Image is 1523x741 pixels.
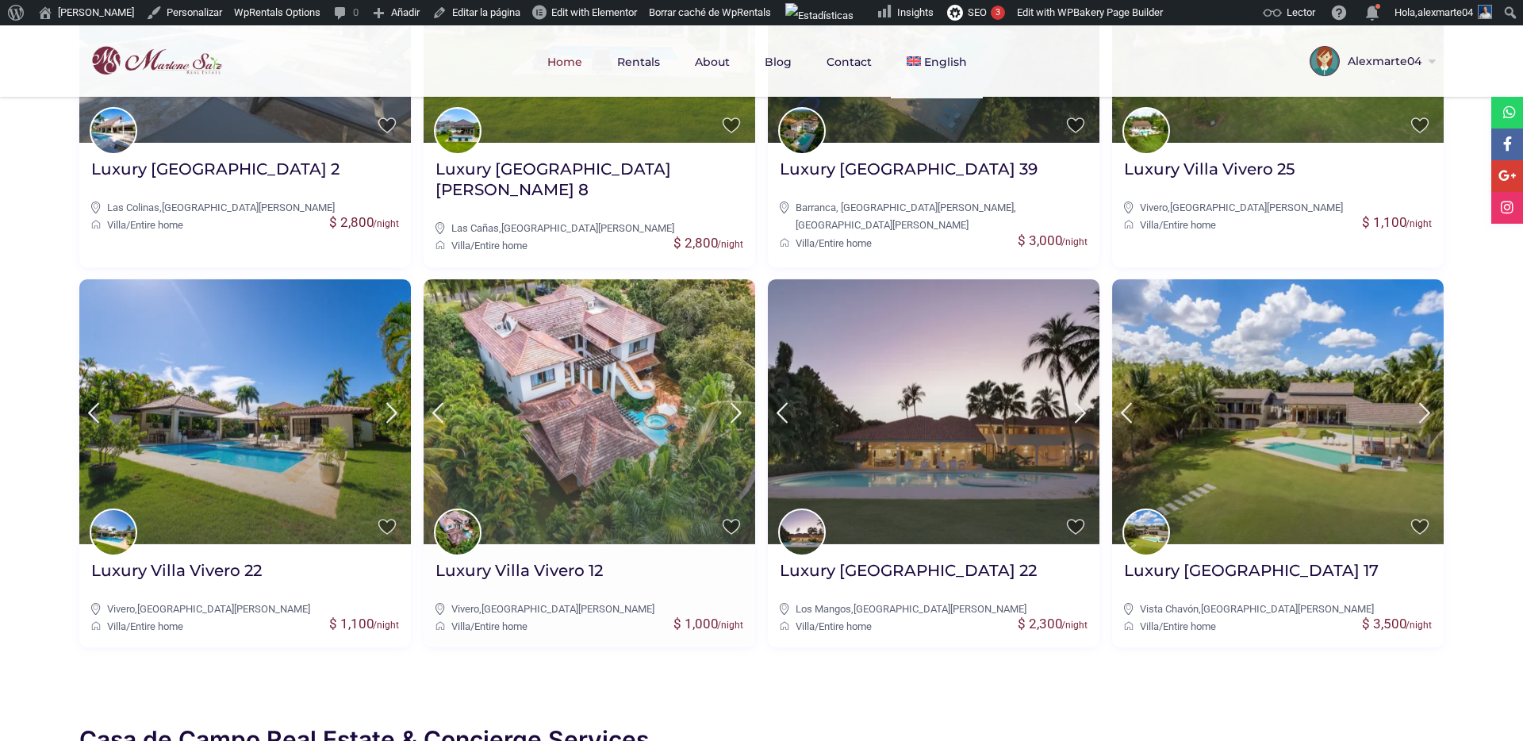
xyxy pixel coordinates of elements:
[424,279,755,544] img: Luxury Villa Vivero 12
[1163,620,1216,632] a: Entire home
[780,159,1038,179] h2: Luxury [GEOGRAPHIC_DATA] 39
[474,620,527,632] a: Entire home
[551,6,637,18] span: Edit with Elementor
[780,601,1088,618] div: ,
[819,620,872,632] a: Entire home
[107,219,126,231] a: Villa
[91,601,399,618] div: ,
[819,237,872,249] a: Entire home
[1124,560,1379,593] a: Luxury [GEOGRAPHIC_DATA] 17
[785,3,854,29] img: Visitas de 48 horas. Haz clic para ver más estadísticas del sitio.
[91,159,340,179] h2: Luxury [GEOGRAPHIC_DATA] 2
[481,603,654,615] a: [GEOGRAPHIC_DATA][PERSON_NAME]
[924,55,967,69] span: English
[796,202,1014,213] a: Barranca, [GEOGRAPHIC_DATA][PERSON_NAME]
[1124,159,1295,191] a: Luxury Villa Vivero 25
[451,222,499,234] a: Las Cañas
[79,279,411,544] img: Luxury Villa Vivero 22
[137,603,310,615] a: [GEOGRAPHIC_DATA][PERSON_NAME]
[968,6,987,18] span: SEO
[1418,6,1473,18] span: alexmarte04
[811,25,888,98] a: Contact
[1163,219,1216,231] a: Entire home
[501,222,674,234] a: [GEOGRAPHIC_DATA][PERSON_NAME]
[451,603,479,615] a: Vivero
[1140,603,1199,615] a: Vista Chavón
[679,25,746,98] a: About
[1124,217,1432,234] div: /
[435,560,603,593] a: Luxury Villa Vivero 12
[435,159,743,212] a: Luxury [GEOGRAPHIC_DATA][PERSON_NAME] 8
[991,6,1005,20] div: 3
[749,25,808,98] a: Blog
[1124,560,1379,581] h2: Luxury [GEOGRAPHIC_DATA] 17
[1112,279,1444,544] img: Luxury Villa Vista Chavon 17
[91,560,262,581] h2: Luxury Villa Vivero 22
[130,219,183,231] a: Entire home
[1170,202,1343,213] a: [GEOGRAPHIC_DATA][PERSON_NAME]
[854,603,1026,615] a: [GEOGRAPHIC_DATA][PERSON_NAME]
[780,235,1088,252] div: /
[1124,159,1295,179] h2: Luxury Villa Vivero 25
[1140,202,1168,213] a: Vivero
[91,159,340,191] a: Luxury [GEOGRAPHIC_DATA] 2
[91,199,399,217] div: ,
[531,25,598,98] a: Home
[796,237,815,249] a: Villa
[91,618,399,635] div: /
[796,219,969,231] a: [GEOGRAPHIC_DATA][PERSON_NAME]
[107,202,159,213] a: Las Colinas
[435,618,743,635] div: /
[451,620,470,632] a: Villa
[796,603,851,615] a: Los Mangos
[435,159,743,200] h2: Luxury [GEOGRAPHIC_DATA][PERSON_NAME] 8
[107,620,126,632] a: Villa
[1140,219,1159,231] a: Villa
[1124,601,1432,618] div: ,
[435,560,603,581] h2: Luxury Villa Vivero 12
[780,560,1037,581] h2: Luxury [GEOGRAPHIC_DATA] 22
[897,6,934,18] span: Insights
[796,620,815,632] a: Villa
[1201,603,1374,615] a: [GEOGRAPHIC_DATA][PERSON_NAME]
[91,560,262,593] a: Luxury Villa Vivero 22
[435,601,743,618] div: ,
[780,159,1038,191] a: Luxury [GEOGRAPHIC_DATA] 39
[451,240,470,251] a: Villa
[107,603,135,615] a: Vivero
[780,560,1037,593] a: Luxury [GEOGRAPHIC_DATA] 22
[780,199,1088,235] div: ,
[1340,56,1425,67] span: Alexmarte04
[601,25,676,98] a: Rentals
[1124,618,1432,635] div: /
[67,42,226,79] img: logo
[891,25,983,98] a: English
[474,240,527,251] a: Entire home
[780,618,1088,635] div: /
[91,217,399,234] div: /
[1140,620,1159,632] a: Villa
[768,279,1099,544] img: Luxury Villa Mangos 22
[1124,199,1432,217] div: ,
[435,220,743,237] div: ,
[435,237,743,255] div: /
[130,620,183,632] a: Entire home
[162,202,335,213] a: [GEOGRAPHIC_DATA][PERSON_NAME]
